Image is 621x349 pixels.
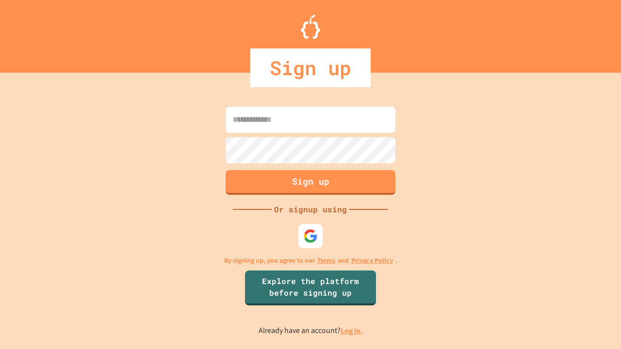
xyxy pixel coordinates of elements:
[303,229,318,243] img: google-icon.svg
[226,170,395,195] button: Sign up
[245,270,376,305] a: Explore the platform before signing up
[250,48,371,87] div: Sign up
[272,204,349,215] div: Or signup using
[259,325,363,337] p: Already have an account?
[301,15,320,39] img: Logo.svg
[351,255,393,266] a: Privacy Policy
[317,255,335,266] a: Terms
[224,255,397,266] p: By signing up, you agree to our and .
[341,326,363,336] a: Log in.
